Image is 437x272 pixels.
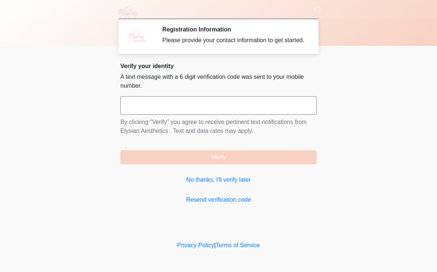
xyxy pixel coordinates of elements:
[120,175,317,184] a: No thanks, I'll verify later
[216,242,260,248] a: Terms of Service
[120,118,317,135] p: By clicking "Verify" you agree to receive pertinent text notifications from Elysian Aesthetics . ...
[126,26,148,48] img: Agent Avatar
[214,242,216,248] a: |
[162,26,306,33] h2: Registration Information
[120,63,317,70] h2: Verify your identity
[120,195,317,204] a: Resend verification code
[120,73,317,90] p: A text message with a 6 digit verification code was sent to your mobile number.
[113,6,144,21] img: Elysian Aesthetics Logo
[177,242,214,248] a: Privacy Policy
[162,36,306,45] div: Please provide your contact information to get started.
[120,150,317,164] button: Verify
